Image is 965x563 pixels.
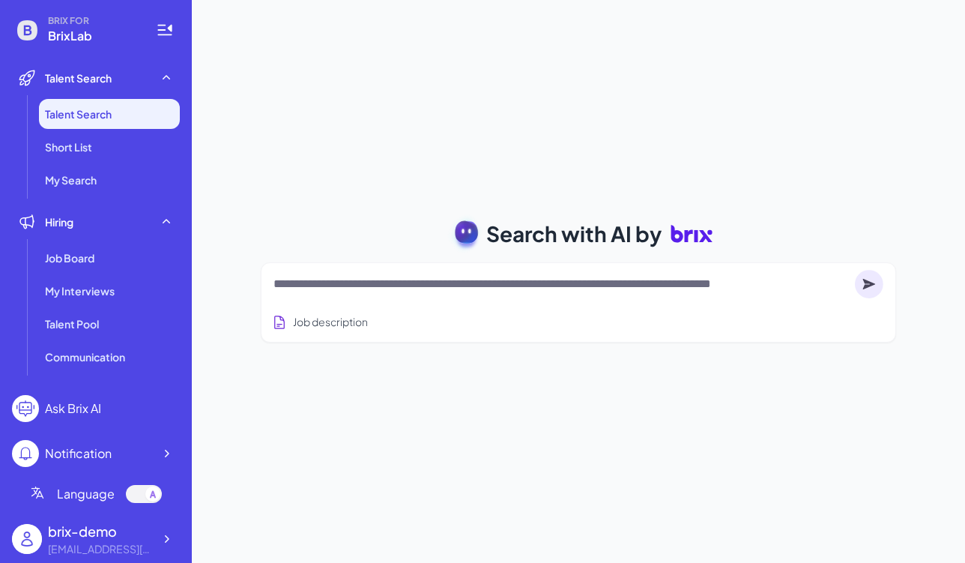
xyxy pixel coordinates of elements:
span: Talent Search [45,106,112,121]
span: BrixLab [48,27,138,45]
span: My Search [45,172,97,187]
span: BRIX FOR [48,15,138,27]
span: Language [57,485,115,503]
span: Talent Pool [45,316,99,331]
div: Notification [45,445,112,463]
img: user_logo.png [12,524,42,554]
span: Communication [45,349,125,364]
div: Ask Brix AI [45,400,101,418]
span: Job Board [45,250,94,265]
div: brix-demo@brix.com [48,541,153,557]
span: Short List [45,139,92,154]
span: Search with AI by [486,218,662,250]
span: Talent Search [45,70,112,85]
span: Hiring [45,214,73,229]
span: My Interviews [45,283,115,298]
div: brix-demo [48,521,153,541]
button: Search using job description [269,308,371,336]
